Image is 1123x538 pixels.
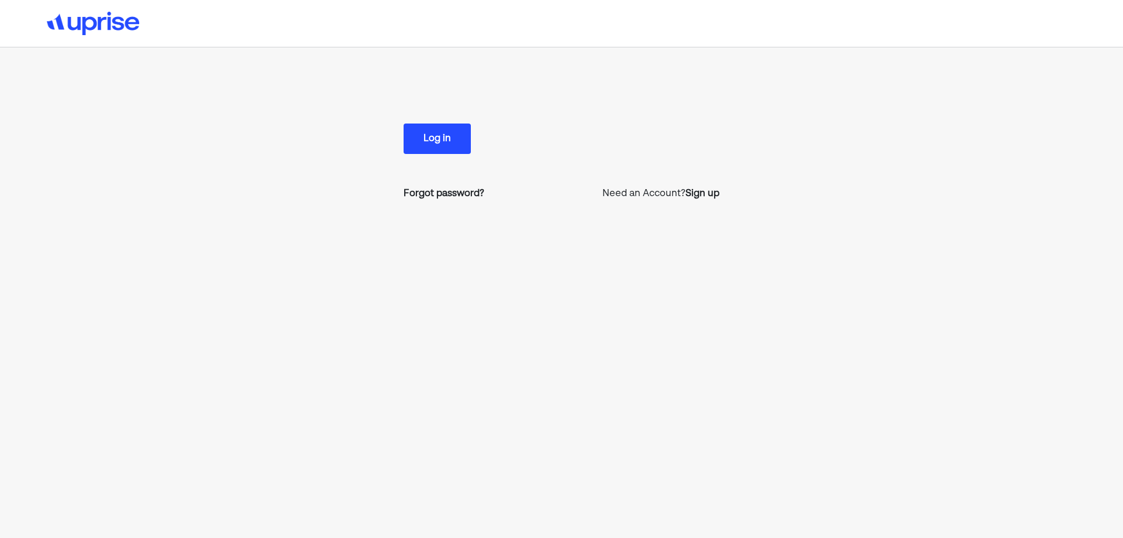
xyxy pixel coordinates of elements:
button: Log in [404,124,471,154]
a: Forgot password? [404,187,484,201]
p: Need an Account? [602,187,719,201]
a: Sign up [685,187,719,201]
